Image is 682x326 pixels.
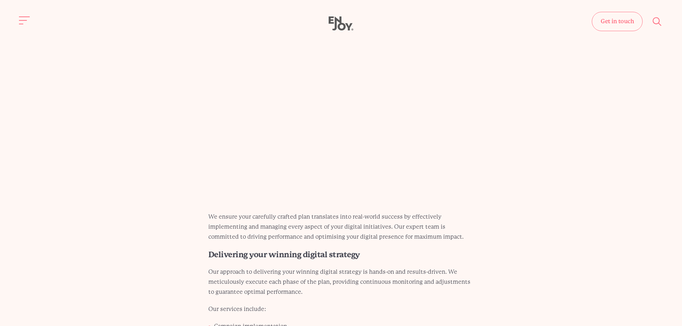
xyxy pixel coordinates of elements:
[17,13,32,28] button: Site navigation
[208,267,474,297] p: Our approach to delivering your winning digital strategy is hands-on and results-driven. We metic...
[650,14,665,29] button: Site search
[592,12,643,31] a: Get in touch
[208,249,474,261] h2: Delivering your winning digital strategy
[208,212,474,242] p: We ensure your carefully crafted plan translates into real-world success by effectively implement...
[208,304,474,314] p: Our services include:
